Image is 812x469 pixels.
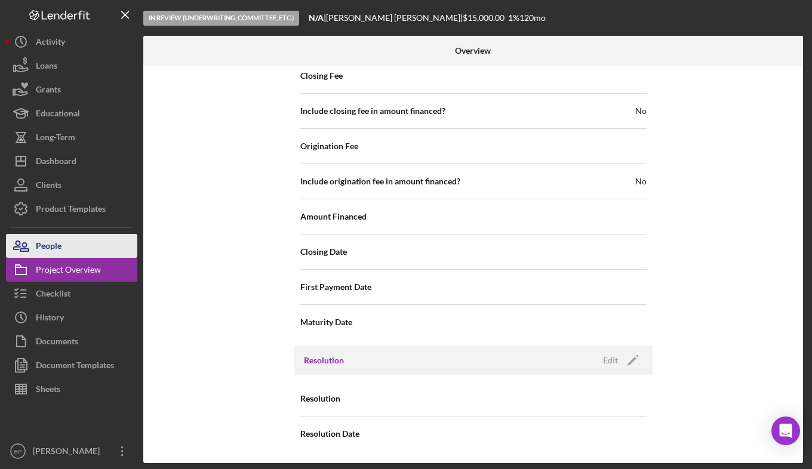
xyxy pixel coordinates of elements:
button: Checklist [6,282,137,306]
div: Long-Term [36,125,75,152]
span: No [635,105,647,117]
div: Documents [36,329,78,356]
button: Activity [6,30,137,54]
div: Dashboard [36,149,76,176]
button: People [6,234,137,258]
span: First Payment Date [300,281,371,293]
div: [PERSON_NAME] [30,439,107,466]
div: Sheets [36,377,60,404]
button: Sheets [6,377,137,401]
span: Origination Fee [300,140,358,152]
span: Include origination fee in amount financed? [300,175,460,187]
button: History [6,306,137,329]
button: Documents [6,329,137,353]
button: BP[PERSON_NAME] [6,439,137,463]
b: Overview [455,46,491,55]
div: Loans [36,54,57,81]
div: 120 mo [519,13,546,23]
div: Checklist [36,282,70,308]
div: In Review (Underwriting, Committee, Etc.) [143,11,299,26]
button: Clients [6,173,137,197]
button: Product Templates [6,197,137,221]
div: Project Overview [36,258,101,285]
span: Closing Date [300,246,347,258]
button: Document Templates [6,353,137,377]
span: Resolution [300,393,340,405]
span: Include closing fee in amount financed? [300,105,445,117]
div: $15,000.00 [463,13,508,23]
div: Edit [603,351,618,369]
div: Document Templates [36,353,114,380]
span: Closing Fee [300,70,343,82]
div: Grants [36,78,61,104]
button: Project Overview [6,258,137,282]
span: Maturity Date [300,316,352,328]
span: Resolution Date [300,428,359,440]
h3: Resolution [304,354,344,366]
div: Product Templates [36,197,106,224]
b: N/A [309,13,324,23]
div: History [36,306,64,332]
button: Educational [6,101,137,125]
div: Open Intercom Messenger [771,416,800,445]
div: Educational [36,101,80,128]
div: [PERSON_NAME] [PERSON_NAME] | [326,13,463,23]
button: Long-Term [6,125,137,149]
button: Loans [6,54,137,78]
text: BP [14,448,22,455]
span: No [635,175,647,187]
div: | [309,13,326,23]
div: Clients [36,173,61,200]
span: Amount Financed [300,211,367,223]
button: Edit [596,351,643,369]
div: 1 % [508,13,519,23]
div: Activity [36,30,65,57]
button: Grants [6,78,137,101]
div: People [36,234,61,261]
button: Dashboard [6,149,137,173]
